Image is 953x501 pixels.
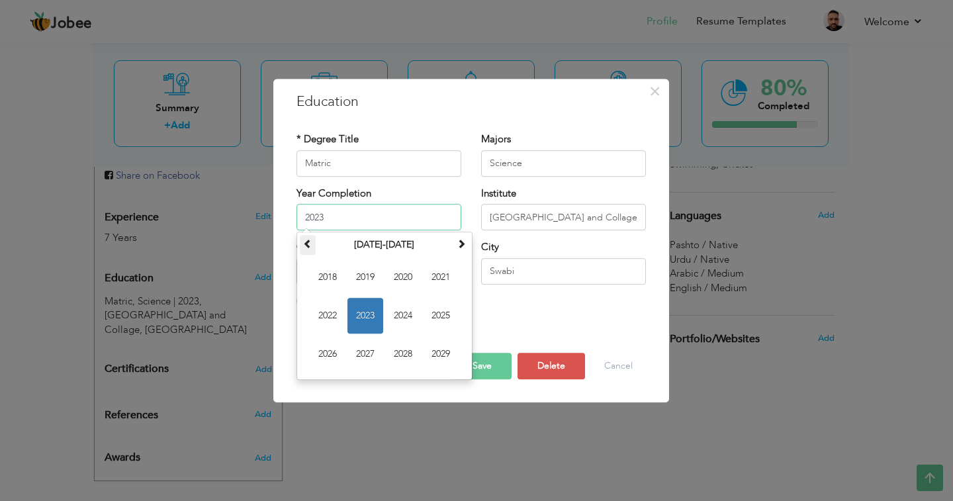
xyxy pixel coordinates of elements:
span: 2019 [347,259,383,295]
h3: Education [296,92,646,112]
span: 2029 [423,336,459,372]
span: Previous Decade [303,239,312,248]
th: Select Decade [316,235,453,255]
span: Next Decade [457,239,466,248]
div: Add your educational degree. [105,265,272,337]
button: Close [645,81,666,102]
label: City [481,240,499,254]
label: Year Completion [296,187,371,201]
label: Majors [481,132,511,146]
span: 2021 [423,259,459,295]
button: Save [453,353,512,379]
label: * Degree Title [296,132,359,146]
button: Delete [518,353,585,379]
span: 2023 [347,298,383,334]
span: 2022 [310,298,345,334]
button: Cancel [591,353,646,379]
span: 2028 [385,336,421,372]
span: 2025 [423,298,459,334]
span: 2020 [385,259,421,295]
span: 2024 [385,298,421,334]
span: 2026 [310,336,345,372]
span: 2027 [347,336,383,372]
span: × [649,79,660,103]
span: 2018 [310,259,345,295]
label: Institute [481,187,516,201]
